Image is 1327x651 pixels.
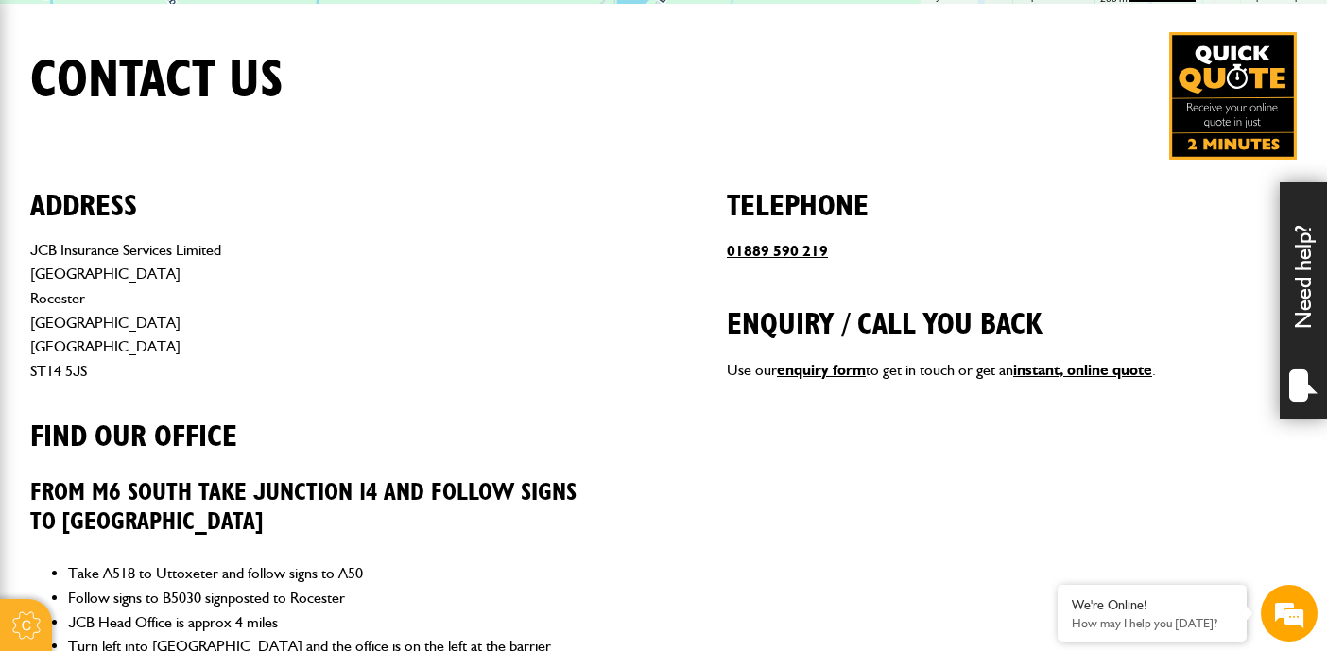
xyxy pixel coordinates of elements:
[727,278,1297,342] h2: Enquiry / call you back
[1072,597,1232,613] div: We're Online!
[30,49,284,112] h1: Contact us
[30,238,600,384] address: JCB Insurance Services Limited [GEOGRAPHIC_DATA] Rocester [GEOGRAPHIC_DATA] [GEOGRAPHIC_DATA] ST1...
[1072,616,1232,630] p: How may I help you today?
[1280,182,1327,419] div: Need help?
[30,160,600,224] h2: Address
[777,361,866,379] a: enquiry form
[1169,32,1297,160] img: Quick Quote
[30,479,600,537] h3: From M6 South take Junction 14 and follow signs to [GEOGRAPHIC_DATA]
[727,358,1297,383] p: Use our to get in touch or get an .
[727,242,828,260] a: 01889 590 219
[727,160,1297,224] h2: Telephone
[68,561,600,586] li: Take A518 to Uttoxeter and follow signs to A50
[1169,32,1297,160] a: Get your insurance quote in just 2-minutes
[1013,361,1152,379] a: instant, online quote
[68,610,600,635] li: JCB Head Office is approx 4 miles
[68,586,600,610] li: Follow signs to B5030 signposted to Rocester
[30,390,600,454] h2: Find our office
